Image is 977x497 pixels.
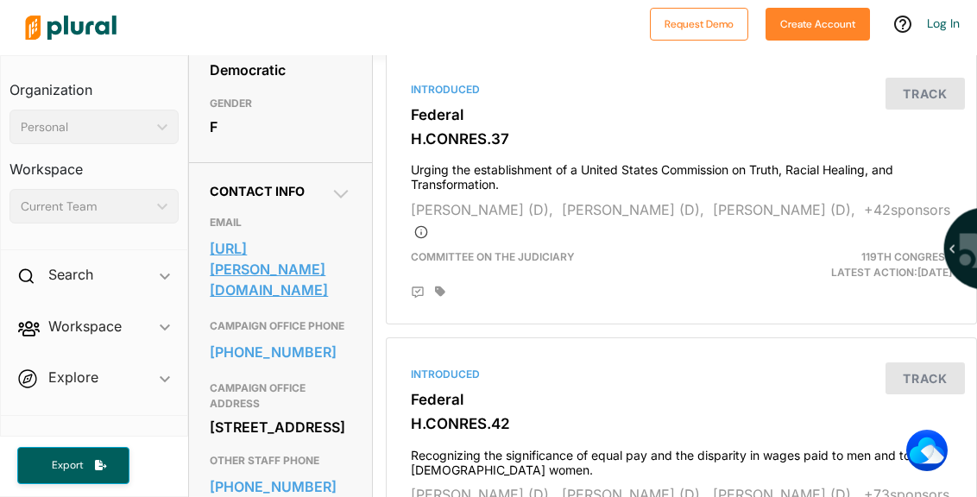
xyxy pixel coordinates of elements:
[411,415,952,432] h3: H.CONRES.42
[766,14,870,32] a: Create Account
[650,8,748,41] button: Request Demo
[210,378,350,414] h3: CAMPAIGN OFFICE ADDRESS
[411,391,952,408] h3: Federal
[210,316,350,337] h3: CAMPAIGN OFFICE PHONE
[411,201,553,218] span: [PERSON_NAME] (D),
[411,250,575,263] span: Committee on the Judiciary
[21,198,150,216] div: Current Team
[435,286,445,298] div: Add tags
[9,144,179,182] h3: Workspace
[210,114,350,140] div: F
[886,362,965,394] button: Track
[411,130,952,148] h3: H.CONRES.37
[411,440,952,478] h4: Recognizing the significance of equal pay and the disparity in wages paid to men and to [DEMOGRAP...
[776,249,965,280] div: Latest Action: [DATE]
[40,458,95,473] span: Export
[210,339,350,365] a: [PHONE_NUMBER]
[17,447,129,484] button: Export
[411,201,950,239] span: + 42 sponsor s
[562,201,704,218] span: [PERSON_NAME] (D),
[411,154,952,192] h4: Urging the establishment of a United States Commission on Truth, Racial Healing, and Transformation.
[21,118,150,136] div: Personal
[48,265,93,284] h2: Search
[927,16,960,31] a: Log In
[713,201,855,218] span: [PERSON_NAME] (D),
[210,93,350,114] h3: GENDER
[766,8,870,41] button: Create Account
[861,250,952,263] span: 119th Congress
[411,286,425,299] div: Add Position Statement
[411,82,952,98] div: Introduced
[210,212,350,233] h3: EMAIL
[210,57,350,83] div: Democratic
[210,236,350,303] a: [URL][PERSON_NAME][DOMAIN_NAME]
[210,184,305,198] span: Contact Info
[650,14,748,32] a: Request Demo
[411,367,952,382] div: Introduced
[886,78,965,110] button: Track
[210,450,350,471] h3: OTHER STAFF PHONE
[411,106,952,123] h3: Federal
[210,414,350,440] div: [STREET_ADDRESS]
[9,65,179,103] h3: Organization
